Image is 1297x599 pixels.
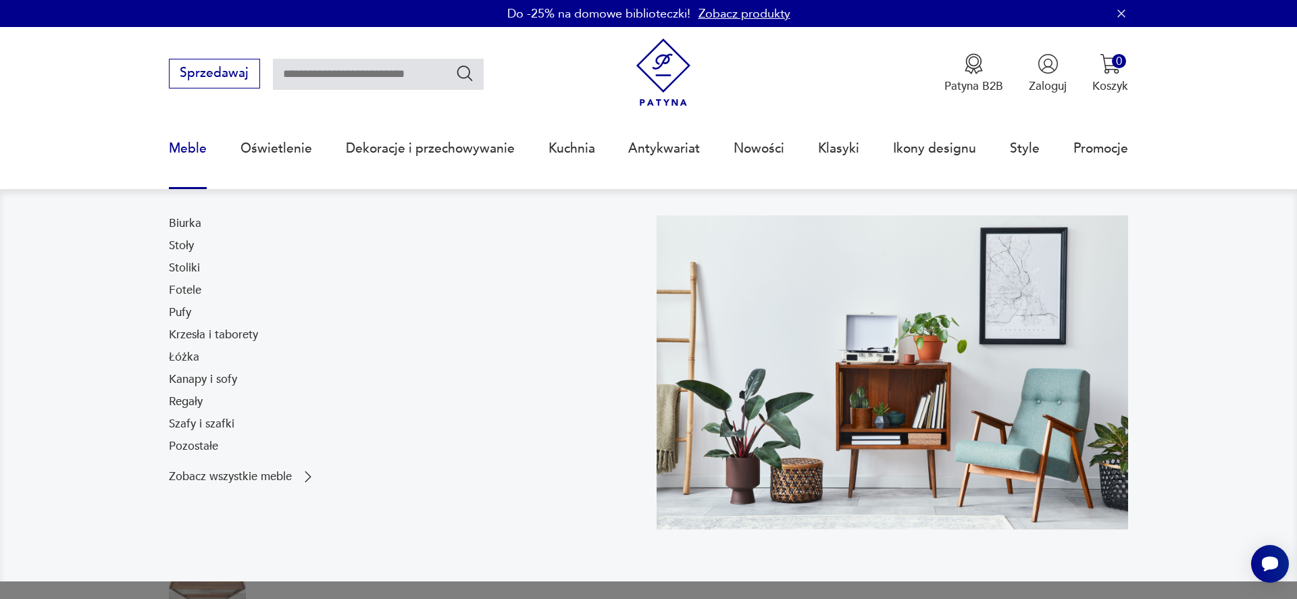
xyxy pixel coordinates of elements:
[1029,53,1067,94] button: Zaloguj
[169,416,234,432] a: Szafy i szafki
[169,394,203,410] a: Regały
[944,78,1003,94] p: Patyna B2B
[507,5,690,22] p: Do -25% na domowe biblioteczki!
[893,118,976,180] a: Ikony designu
[1100,53,1121,74] img: Ikona koszyka
[169,215,201,232] a: Biurka
[169,69,260,80] a: Sprzedawaj
[169,238,194,254] a: Stoły
[169,282,201,298] a: Fotele
[818,118,859,180] a: Klasyki
[734,118,784,180] a: Nowości
[1010,118,1040,180] a: Style
[630,38,698,107] img: Patyna - sklep z meblami i dekoracjami vintage
[698,5,790,22] a: Zobacz produkty
[455,63,475,83] button: Szukaj
[169,471,292,482] p: Zobacz wszystkie meble
[169,327,258,343] a: Krzesła i taborety
[549,118,595,180] a: Kuchnia
[169,349,199,365] a: Łóżka
[657,215,1128,530] img: 969d9116629659dbb0bd4e745da535dc.jpg
[346,118,515,180] a: Dekoracje i przechowywanie
[1073,118,1128,180] a: Promocje
[628,118,700,180] a: Antykwariat
[169,260,200,276] a: Stoliki
[1251,545,1289,583] iframe: Smartsupp widget button
[944,53,1003,94] a: Ikona medaluPatyna B2B
[1112,54,1126,68] div: 0
[963,53,984,74] img: Ikona medalu
[1029,78,1067,94] p: Zaloguj
[1038,53,1059,74] img: Ikonka użytkownika
[169,469,316,485] a: Zobacz wszystkie meble
[944,53,1003,94] button: Patyna B2B
[169,438,218,454] a: Pozostałe
[169,59,260,88] button: Sprzedawaj
[1092,53,1128,94] button: 0Koszyk
[169,371,237,388] a: Kanapy i sofy
[1092,78,1128,94] p: Koszyk
[169,305,191,321] a: Pufy
[240,118,312,180] a: Oświetlenie
[169,118,207,180] a: Meble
